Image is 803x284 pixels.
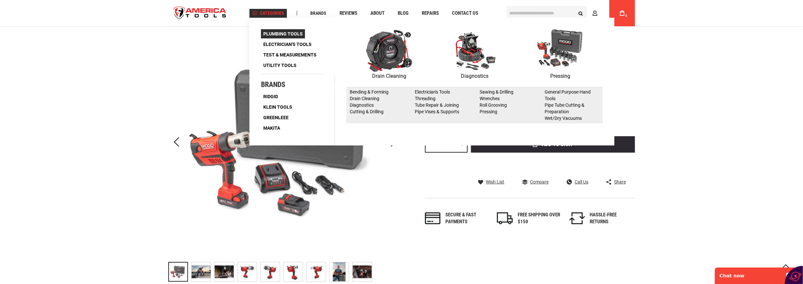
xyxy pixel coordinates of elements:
a: Cutting & Drilling [350,109,384,114]
span: Share [614,180,626,184]
img: RIDGID 67063 RP 350 BATTERY KIT (NO JAWS) [192,262,211,281]
a: store logo [168,1,232,26]
a: Roll Grooving [480,102,507,108]
img: returns [569,212,585,224]
img: RIDGID 67063 RP 350 BATTERY KIT (NO JAWS) [307,262,326,281]
img: shipping [497,212,513,224]
a: Sawing & Drilling [480,89,513,95]
a: Pressing [517,29,603,80]
a: Wet/Dry Vacuums [545,116,582,121]
a: Compare [522,179,549,185]
span: Contact Us [452,11,478,16]
span: Makita [263,126,280,130]
span: Add to Cart [542,142,573,147]
a: Pipe Vises & Supports [415,109,459,114]
iframe: Secure express checkout frame [470,155,636,174]
a: About [367,9,388,18]
span: Utility Tools [263,63,296,68]
a: Wish List [478,179,505,185]
span: Test & Measurements [263,53,317,57]
a: Reviews [337,9,360,18]
img: payments [425,212,441,224]
span: Electrician's Tools [263,42,312,47]
span: 0 [626,14,627,18]
img: RIDGID 67063 RP 350 BATTERY KIT (NO JAWS) [261,262,280,281]
a: Blog [395,9,412,18]
span: Blog [398,11,409,16]
a: Klein Tools [261,102,295,112]
a: Repairs [419,9,442,18]
img: RIDGID 67063 RP 350 BATTERY KIT (NO JAWS) [215,262,234,281]
a: Wrenches [480,96,500,101]
a: Electrician's Tools [261,40,314,49]
a: Drain Cleaning [346,29,432,80]
a: Utility Tools [261,61,299,70]
img: America Tools [168,1,232,26]
a: Greenleee [261,113,291,122]
span: Reviews [340,11,357,16]
a: Ridgid [261,92,280,101]
iframe: LiveChat chat widget [711,263,803,284]
a: Categories [249,9,287,18]
span: About [370,11,385,16]
p: Diagnostics [432,72,517,80]
button: Search [575,7,587,19]
div: HASSLE-FREE RETURNS [590,211,633,226]
img: RIDGID 67063 RP 350 BATTERY KIT (NO JAWS) [238,262,257,281]
span: Plumbing Tools [263,32,303,36]
span: Wish List [486,180,505,184]
a: Diagnostics [432,29,517,80]
a: Drain Cleaning [350,96,379,101]
span: Repairs [422,11,439,16]
span: Klein Tools [263,105,292,109]
img: RIDGID 67063 RP 350 BATTERY KIT (NO JAWS) [353,262,372,281]
a: Contact Us [449,9,481,18]
a: Bending & Forming [350,89,389,95]
a: Tube Repair & Joining [415,102,459,108]
h4: Brands [261,81,323,89]
div: Previous [168,26,185,259]
span: Ridgid [263,94,278,99]
div: Secure & fast payments [446,211,488,226]
span: Call Us [575,180,588,184]
a: Diagnostics [350,102,374,108]
a: Pressing [480,109,497,114]
a: Electrician's Tools [415,89,450,95]
a: Test & Measurements [261,50,319,59]
span: Compare [530,180,549,184]
a: Call Us [567,179,588,185]
p: Drain Cleaning [346,72,432,80]
img: RIDGID 67063 RP 350 BATTERY KIT (NO JAWS) [284,262,303,281]
a: Makita [261,123,282,133]
span: Brands [310,11,326,15]
span: Categories [252,11,284,15]
a: Threading [415,96,436,101]
a: Plumbing Tools [261,29,305,38]
img: RIDGID 67063 RP 350 BATTERY KIT (NO JAWS) [330,262,349,281]
div: FREE SHIPPING OVER $150 [518,211,560,226]
p: Pressing [517,72,603,80]
a: Brands [307,9,329,18]
a: General Purpose Hand Tools [545,89,591,101]
span: Greenleee [263,115,289,120]
a: Pipe Tube Cutting & Preparation [545,102,584,114]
